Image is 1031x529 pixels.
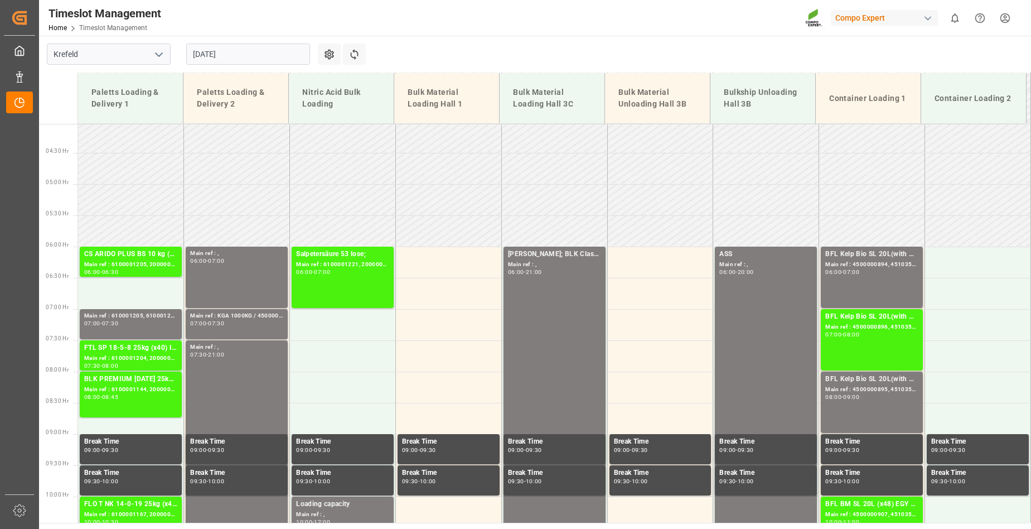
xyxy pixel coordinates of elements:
[614,479,630,484] div: 09:30
[403,82,490,114] div: Bulk Material Loading Hall 1
[190,258,206,263] div: 06:00
[825,374,918,385] div: BFL Kelp Bio SL 20L(with B)(x48) EGY MTO;
[735,479,737,484] div: -
[524,479,526,484] div: -
[208,479,224,484] div: 10:00
[84,499,177,510] div: FLO T NK 14-0-19 25kg (x40) INT;
[192,82,279,114] div: Paletts Loading & Delivery 2
[84,311,177,321] div: Main ref : 610001205, 610001205
[312,270,314,275] div: -
[931,468,1024,479] div: Break Time
[508,270,524,275] div: 06:00
[84,343,177,354] div: FTL SP 18-5-8 25kg (x40) INT;FLO T PERM [DATE] 25kg (x40) INT;
[614,468,707,479] div: Break Time
[296,468,389,479] div: Break Time
[738,270,754,275] div: 20:00
[102,363,118,368] div: 08:00
[84,374,177,385] div: BLK PREMIUM [DATE] 25kg(x40)D,EN,PL,FNL;NTC PREMIUM [DATE] 25kg (x40) D,EN,PL;FLO T PERM [DATE] 2...
[719,260,812,270] div: Main ref : ,
[843,332,859,337] div: 08:00
[314,270,330,275] div: 07:00
[843,395,859,400] div: 09:00
[100,363,102,368] div: -
[508,260,601,270] div: Main ref : ,
[190,436,283,448] div: Break Time
[614,448,630,453] div: 09:00
[87,82,174,114] div: Paletts Loading & Delivery 1
[841,270,843,275] div: -
[632,479,648,484] div: 10:00
[296,479,312,484] div: 09:30
[296,249,389,260] div: Salpetersäure 53 lose;
[949,448,965,453] div: 09:30
[719,82,806,114] div: Bulkship Unloading Hall 3B
[931,436,1024,448] div: Break Time
[526,479,542,484] div: 10:00
[831,7,942,28] button: Compo Expert
[190,343,283,352] div: Main ref : ,
[84,385,177,395] div: Main ref : 6100001144, 2000001026;
[825,323,918,332] div: Main ref : 4500000896, 4510356225;
[947,479,949,484] div: -
[100,270,102,275] div: -
[841,332,843,337] div: -
[296,448,312,453] div: 09:00
[100,448,102,453] div: -
[100,479,102,484] div: -
[49,24,67,32] a: Home
[719,249,812,260] div: ASS
[206,448,208,453] div: -
[614,436,707,448] div: Break Time
[420,448,436,453] div: 09:30
[84,520,100,525] div: 10:00
[150,46,167,63] button: open menu
[825,395,841,400] div: 08:00
[190,352,206,357] div: 07:30
[843,448,859,453] div: 09:30
[825,520,841,525] div: 10:00
[208,321,224,326] div: 07:30
[46,429,69,435] span: 09:00 Hr
[738,448,754,453] div: 09:30
[84,321,100,326] div: 07:00
[825,88,912,109] div: Container Loading 1
[100,321,102,326] div: -
[402,479,418,484] div: 09:30
[524,448,526,453] div: -
[206,352,208,357] div: -
[84,270,100,275] div: 06:00
[206,321,208,326] div: -
[841,520,843,525] div: -
[102,448,118,453] div: 09:30
[296,520,312,525] div: 10:00
[102,270,118,275] div: 06:30
[508,479,524,484] div: 09:30
[825,385,918,395] div: Main ref : 4500000895, 4510356225;
[931,479,947,484] div: 09:30
[190,468,283,479] div: Break Time
[296,510,389,520] div: Main ref : ,
[102,479,118,484] div: 10:00
[825,332,841,337] div: 07:00
[312,479,314,484] div: -
[206,258,208,263] div: -
[632,448,648,453] div: 09:30
[825,479,841,484] div: 09:30
[206,479,208,484] div: -
[84,249,177,260] div: CS ARIDO PLUS BS 10 kg (x40) FR, DACH;
[208,448,224,453] div: 09:30
[949,479,965,484] div: 10:00
[843,479,859,484] div: 10:00
[100,395,102,400] div: -
[526,270,542,275] div: 21:00
[843,270,859,275] div: 07:00
[190,321,206,326] div: 07:00
[102,520,118,525] div: 10:30
[46,304,69,310] span: 07:00 Hr
[46,210,69,217] span: 05:30 Hr
[509,82,596,114] div: Bulk Material Loading Hall 3C
[312,448,314,453] div: -
[84,448,100,453] div: 09:00
[508,249,601,260] div: [PERSON_NAME]; BLK Classic; 850to
[296,270,312,275] div: 06:00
